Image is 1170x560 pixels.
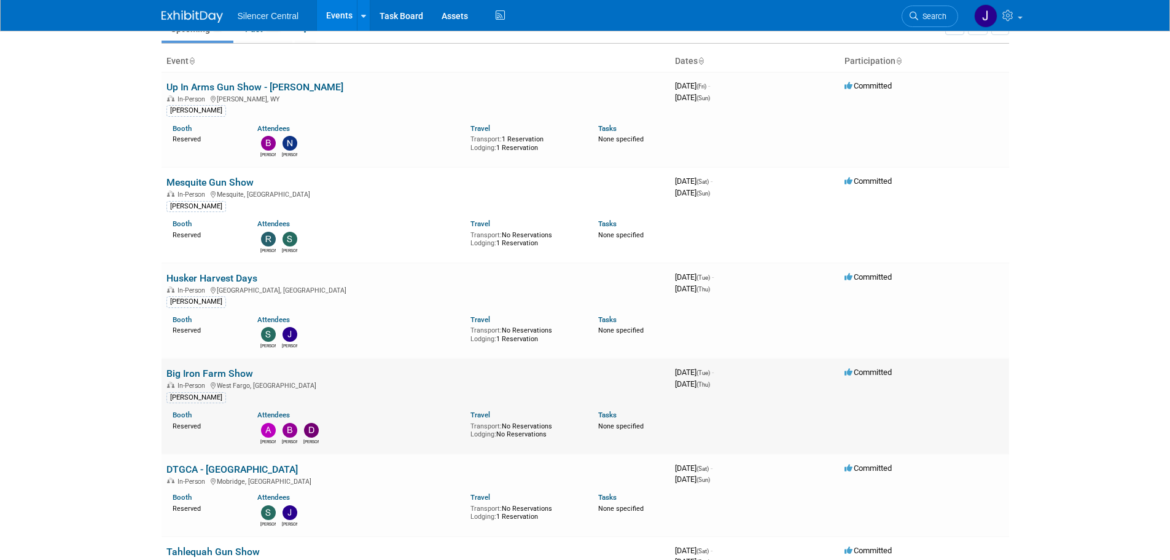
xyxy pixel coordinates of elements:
[696,190,710,197] span: (Sun)
[598,135,644,143] span: None specified
[470,315,490,324] a: Travel
[261,136,276,151] img: Braden Hougaard
[173,219,192,228] a: Booth
[696,274,710,281] span: (Tue)
[974,4,997,28] img: Jessica Crawford
[844,81,892,90] span: Committed
[177,191,209,199] span: In-Person
[844,463,892,473] span: Committed
[598,231,644,239] span: None specified
[282,438,297,445] div: Billee Page
[166,105,226,116] div: [PERSON_NAME]
[470,430,496,438] span: Lodging:
[238,11,299,21] span: Silencer Central
[670,51,840,72] th: Dates
[598,315,617,324] a: Tasks
[166,476,665,486] div: Mobridge, [GEOGRAPHIC_DATA]
[598,219,617,228] a: Tasks
[173,493,192,502] a: Booth
[261,232,276,246] img: Rob Young
[177,95,209,103] span: In-Person
[675,546,712,555] span: [DATE]
[470,239,496,247] span: Lodging:
[470,326,502,334] span: Transport:
[696,465,709,472] span: (Sat)
[844,368,892,377] span: Committed
[696,369,710,376] span: (Tue)
[902,6,958,27] a: Search
[166,392,226,403] div: [PERSON_NAME]
[257,219,290,228] a: Attendees
[173,420,240,431] div: Reserved
[260,342,276,349] div: Steve Phillips
[283,423,297,438] img: Billee Page
[844,272,892,282] span: Committed
[166,368,253,379] a: Big Iron Farm Show
[261,505,276,520] img: Steve Phillips
[470,124,490,133] a: Travel
[283,327,297,342] img: Justin Armstrong
[162,51,670,72] th: Event
[470,422,502,430] span: Transport:
[696,548,709,554] span: (Sat)
[675,272,714,282] span: [DATE]
[470,324,580,343] div: No Reservations 1 Reservation
[470,335,496,343] span: Lodging:
[598,505,644,513] span: None specified
[260,151,276,158] div: Braden Hougaard
[712,272,714,282] span: -
[166,463,298,475] a: DTGCA - [GEOGRAPHIC_DATA]
[173,315,192,324] a: Booth
[470,229,580,248] div: No Reservations 1 Reservation
[166,380,665,390] div: West Fargo, [GEOGRAPHIC_DATA]
[166,546,260,558] a: Tahlequah Gun Show
[598,493,617,502] a: Tasks
[166,93,665,103] div: [PERSON_NAME], WY
[675,81,710,90] span: [DATE]
[189,56,195,66] a: Sort by Event Name
[283,136,297,151] img: Noelle Kealoha
[260,520,276,527] div: Steve Phillips
[696,476,710,483] span: (Sun)
[167,382,174,388] img: In-Person Event
[166,272,257,284] a: Husker Harvest Days
[844,176,892,186] span: Committed
[675,188,710,197] span: [DATE]
[173,133,240,144] div: Reserved
[260,246,276,254] div: Rob Young
[167,478,174,484] img: In-Person Event
[470,411,490,419] a: Travel
[696,381,710,388] span: (Thu)
[304,423,319,438] img: Dayla Hughes
[696,178,709,185] span: (Sat)
[177,478,209,486] span: In-Person
[675,463,712,473] span: [DATE]
[166,201,226,212] div: [PERSON_NAME]
[166,176,254,188] a: Mesquite Gun Show
[598,124,617,133] a: Tasks
[712,368,714,377] span: -
[162,10,223,23] img: ExhibitDay
[167,286,174,293] img: In-Person Event
[696,95,710,101] span: (Sun)
[283,232,297,246] img: Sarah Young
[470,493,490,502] a: Travel
[260,438,276,445] div: Andrew Sorenson
[470,513,496,521] span: Lodging:
[166,81,343,93] a: Up In Arms Gun Show - [PERSON_NAME]
[698,56,704,66] a: Sort by Start Date
[303,438,319,445] div: Dayla Hughes
[470,135,502,143] span: Transport:
[470,133,580,152] div: 1 Reservation 1 Reservation
[283,505,297,520] img: Justin Armstrong
[918,12,946,21] span: Search
[675,176,712,186] span: [DATE]
[470,502,580,521] div: No Reservations 1 Reservation
[166,285,665,294] div: [GEOGRAPHIC_DATA], [GEOGRAPHIC_DATA]
[282,342,297,349] div: Justin Armstrong
[711,176,712,186] span: -
[470,505,502,513] span: Transport:
[257,315,290,324] a: Attendees
[166,189,665,199] div: Mesquite, [GEOGRAPHIC_DATA]
[598,422,644,430] span: None specified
